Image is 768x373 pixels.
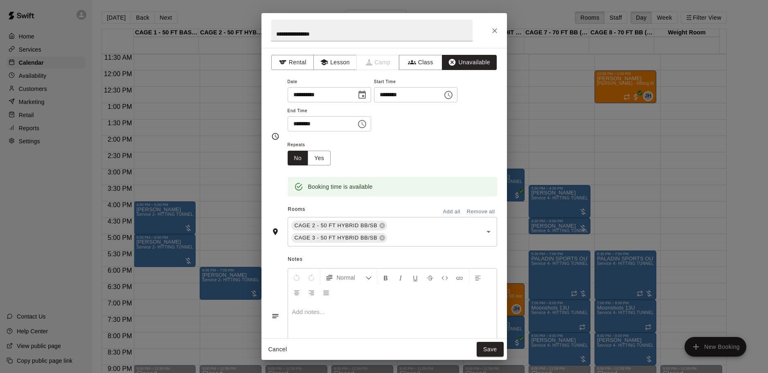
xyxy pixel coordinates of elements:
[354,116,370,132] button: Choose time, selected time is 6:00 PM
[471,270,485,285] button: Left Align
[290,285,304,300] button: Center Align
[322,270,375,285] button: Formatting Options
[288,206,305,212] span: Rooms
[439,206,465,218] button: Add all
[357,55,400,70] span: Camps can only be created in the Services page
[291,234,381,242] span: CAGE 3 - 50 FT HYBRID BB/SB
[304,285,318,300] button: Right Align
[271,132,279,140] svg: Timing
[290,270,304,285] button: Undo
[304,270,318,285] button: Redo
[288,77,371,88] span: Date
[288,140,338,151] span: Repeats
[271,228,279,236] svg: Rooms
[483,226,494,237] button: Open
[354,87,370,103] button: Choose date, selected date is Sep 11, 2025
[288,106,371,117] span: End Time
[337,274,365,282] span: Normal
[453,270,466,285] button: Insert Link
[308,151,331,166] button: Yes
[291,222,381,230] span: CAGE 2 - 50 FT HYBRID BB/SB
[271,55,314,70] button: Rental
[288,151,309,166] button: No
[487,23,502,38] button: Close
[379,270,393,285] button: Format Bold
[442,55,497,70] button: Unavailable
[271,312,279,320] svg: Notes
[319,285,333,300] button: Justify Align
[399,55,442,70] button: Class
[477,342,504,357] button: Save
[408,270,422,285] button: Format Underline
[438,270,452,285] button: Insert Code
[313,55,356,70] button: Lesson
[265,342,291,357] button: Cancel
[440,87,457,103] button: Choose time, selected time is 5:00 PM
[374,77,457,88] span: Start Time
[291,221,387,231] div: CAGE 2 - 50 FT HYBRID BB/SB
[288,253,497,266] span: Notes
[465,206,497,218] button: Remove all
[291,233,387,243] div: CAGE 3 - 50 FT HYBRID BB/SB
[394,270,408,285] button: Format Italics
[288,151,331,166] div: outlined button group
[423,270,437,285] button: Format Strikethrough
[308,179,373,194] div: Booking time is available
